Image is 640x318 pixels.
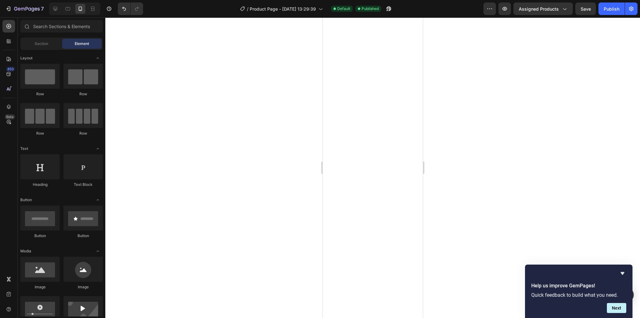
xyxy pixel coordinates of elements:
h2: Help us improve GemPages! [531,282,626,290]
button: Save [575,2,596,15]
div: Row [20,91,60,97]
button: Publish [598,2,625,15]
p: Quick feedback to build what you need. [531,292,626,298]
button: Hide survey [619,270,626,277]
span: Assigned Products [519,6,559,12]
div: Button [20,233,60,239]
span: Product Page - [DATE] 13:29:39 [250,6,316,12]
span: Toggle open [93,53,103,63]
div: Beta [5,114,15,119]
span: Media [20,248,31,254]
span: Published [362,6,379,12]
span: Default [337,6,350,12]
span: Button [20,197,32,203]
div: Button [63,233,103,239]
div: 450 [6,67,15,72]
iframe: Design area [323,17,423,318]
span: Text [20,146,28,152]
input: Search Sections & Elements [20,20,103,32]
div: Row [63,91,103,97]
span: Layout [20,55,32,61]
button: Assigned Products [513,2,573,15]
button: Next question [607,303,626,313]
button: 7 [2,2,47,15]
p: 7 [41,5,44,12]
div: Help us improve GemPages! [531,270,626,313]
div: Heading [20,182,60,187]
span: Toggle open [93,195,103,205]
div: Row [63,131,103,136]
div: Publish [604,6,619,12]
span: Toggle open [93,246,103,256]
div: Image [63,284,103,290]
div: Text Block [63,182,103,187]
span: Save [581,6,591,12]
span: / [247,6,248,12]
span: Toggle open [93,144,103,154]
div: Undo/Redo [118,2,143,15]
div: Image [20,284,60,290]
span: Section [35,41,48,47]
span: Element [75,41,89,47]
div: Row [20,131,60,136]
